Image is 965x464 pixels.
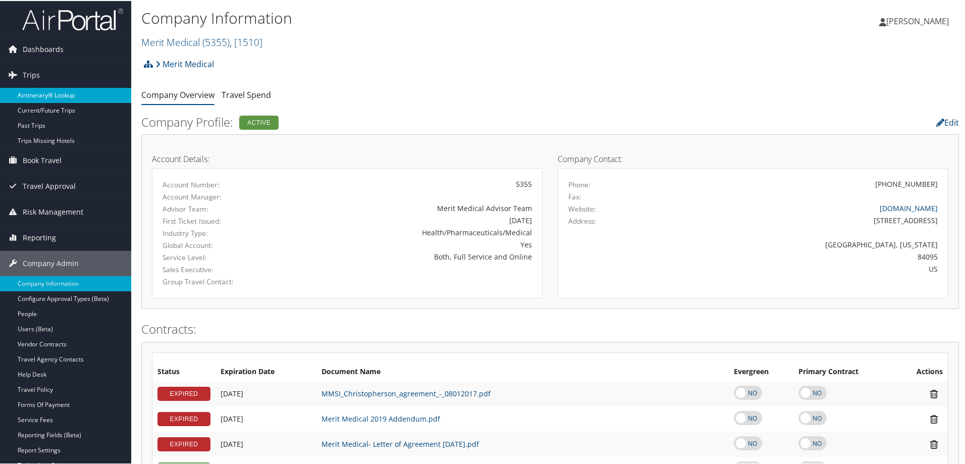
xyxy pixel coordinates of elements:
[163,215,276,225] label: First Ticket Issued:
[895,362,948,380] th: Actions
[23,147,62,172] span: Book Travel
[163,179,276,189] label: Account Number:
[221,388,243,397] span: [DATE]
[568,203,596,213] label: Website:
[141,113,681,130] h2: Company Profile:
[239,115,279,129] div: Active
[665,214,938,225] div: [STREET_ADDRESS]
[221,414,311,423] div: Add/Edit Date
[568,179,591,189] label: Phone:
[23,173,76,198] span: Travel Approval
[152,154,543,162] h4: Account Details:
[216,362,316,380] th: Expiration Date
[925,388,943,398] i: Remove Contract
[665,238,938,249] div: [GEOGRAPHIC_DATA], [US_STATE]
[163,276,276,286] label: Group Travel Contact:
[321,413,440,423] a: Merit Medical 2019 Addendum.pdf
[221,439,311,448] div: Add/Edit Date
[665,263,938,273] div: US
[221,438,243,448] span: [DATE]
[879,5,959,35] a: [PERSON_NAME]
[230,34,262,48] span: , [ 1510 ]
[141,7,686,28] h1: Company Information
[729,362,794,380] th: Evergreen
[568,191,581,201] label: Fax:
[291,250,532,261] div: Both, Full Service and Online
[163,191,276,201] label: Account Manager:
[152,362,216,380] th: Status
[23,62,40,87] span: Trips
[880,202,938,212] a: [DOMAIN_NAME]
[568,215,596,225] label: Address:
[23,198,83,224] span: Risk Management
[221,413,243,423] span: [DATE]
[665,250,938,261] div: 84095
[202,34,230,48] span: ( 5355 )
[221,388,311,397] div: Add/Edit Date
[321,388,491,397] a: MMSI_Christopherson_agreement_-_08012017.pdf
[23,224,56,249] span: Reporting
[886,15,949,26] span: [PERSON_NAME]
[925,438,943,449] i: Remove Contract
[141,320,959,337] h2: Contracts:
[163,251,276,262] label: Service Level:
[155,53,214,73] a: Merit Medical
[22,7,123,30] img: airportal-logo.png
[23,250,79,275] span: Company Admin
[157,411,210,425] div: EXPIRED
[316,362,729,380] th: Document Name
[291,226,532,237] div: Health/Pharmaceuticals/Medical
[141,88,215,99] a: Company Overview
[558,154,948,162] h4: Company Contact:
[23,36,64,61] span: Dashboards
[291,178,532,188] div: 5355
[291,238,532,249] div: Yes
[163,203,276,213] label: Advisor Team:
[157,436,210,450] div: EXPIRED
[222,88,271,99] a: Travel Spend
[925,413,943,424] i: Remove Contract
[157,386,210,400] div: EXPIRED
[936,116,959,127] a: Edit
[141,34,262,48] a: Merit Medical
[163,227,276,237] label: Industry Type:
[875,178,938,188] div: [PHONE_NUMBER]
[291,202,532,213] div: Merit Medical Advisor Team
[163,264,276,274] label: Sales Executive:
[793,362,895,380] th: Primary Contract
[163,239,276,249] label: Global Account:
[291,214,532,225] div: [DATE]
[321,438,479,448] a: Merit Medical- Letter of Agreement [DATE].pdf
